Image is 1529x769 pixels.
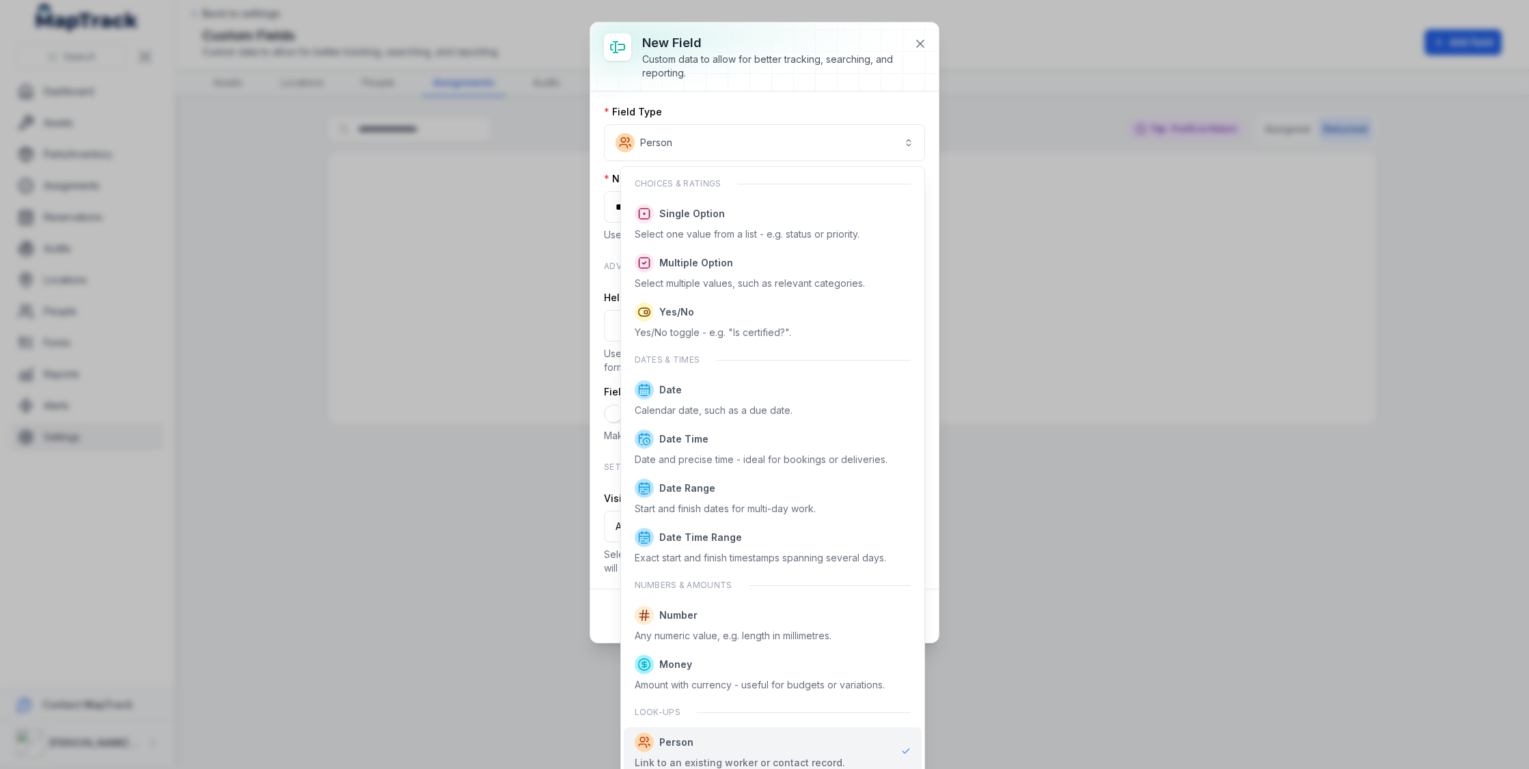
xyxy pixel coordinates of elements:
div: Amount with currency - useful for budgets or variations. [635,678,885,692]
span: Single Option [659,207,725,221]
div: Choices & ratings [624,170,922,197]
div: Any numeric value, e.g. length in millimetres. [635,629,831,643]
span: Multiple Option [659,256,733,270]
span: Number [659,609,698,622]
div: Yes/No toggle - e.g. "Is certified?". [635,326,791,339]
div: Exact start and finish timestamps spanning several days. [635,551,886,565]
div: Date and precise time - ideal for bookings or deliveries. [635,453,887,466]
div: Dates & times [624,346,922,374]
div: Start and finish dates for multi-day work. [635,502,816,516]
div: Select multiple values, such as relevant categories. [635,277,865,290]
span: Date [659,383,682,397]
span: Date Time Range [659,531,742,544]
span: Date Time [659,432,708,446]
button: Person [604,124,925,161]
div: Look-ups [624,699,922,726]
span: Yes/No [659,305,694,319]
span: Date Range [659,481,715,495]
span: Money [659,658,692,671]
div: Select one value from a list - e.g. status or priority. [635,227,859,241]
div: Numbers & amounts [624,572,922,599]
span: Person [659,736,693,749]
div: Calendar date, such as a due date. [635,404,793,417]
